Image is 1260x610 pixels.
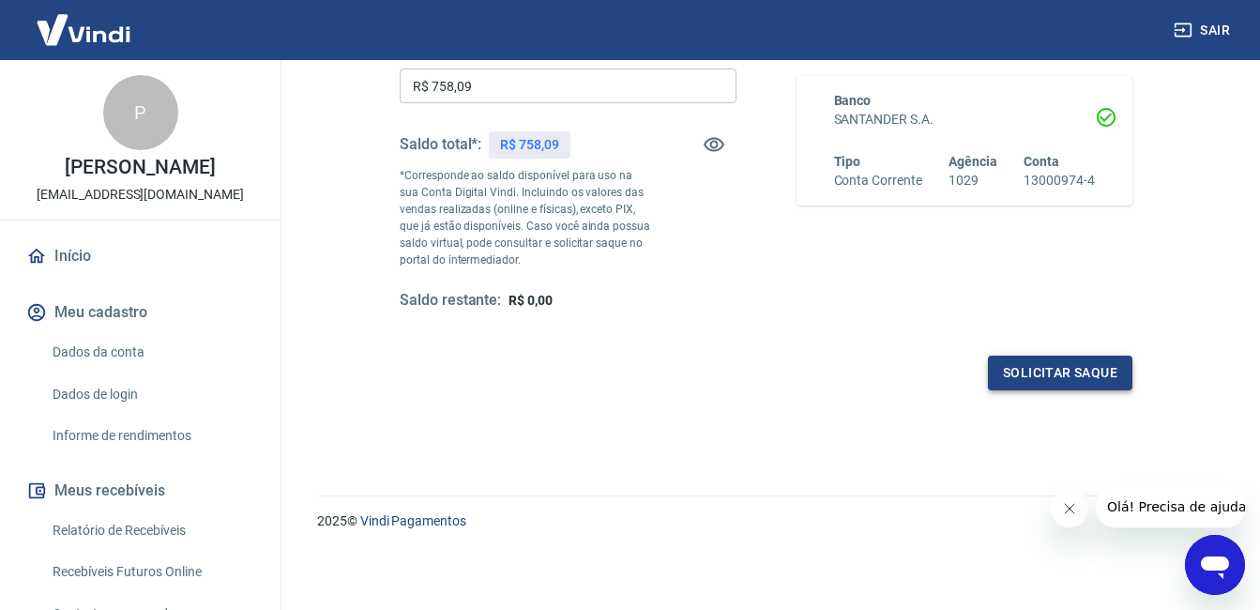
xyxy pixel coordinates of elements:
[45,333,258,372] a: Dados da conta
[23,236,258,277] a: Início
[103,75,178,150] div: P
[37,185,244,205] p: [EMAIL_ADDRESS][DOMAIN_NAME]
[1051,490,1088,527] iframe: Fechar mensagem
[949,154,997,169] span: Agência
[834,93,872,108] span: Banco
[65,158,215,177] p: [PERSON_NAME]
[988,356,1132,390] button: Solicitar saque
[834,154,861,169] span: Tipo
[317,511,1215,531] p: 2025 ©
[400,167,652,268] p: *Corresponde ao saldo disponível para uso na sua Conta Digital Vindi. Incluindo os valores das ve...
[11,13,158,28] span: Olá! Precisa de ajuda?
[1096,486,1245,527] iframe: Mensagem da empresa
[45,375,258,414] a: Dados de login
[1170,13,1237,48] button: Sair
[45,511,258,550] a: Relatório de Recebíveis
[23,1,144,58] img: Vindi
[23,470,258,511] button: Meus recebíveis
[949,171,997,191] h6: 1029
[500,135,559,155] p: R$ 758,09
[45,417,258,455] a: Informe de rendimentos
[834,171,922,191] h6: Conta Corrente
[23,292,258,333] button: Meu cadastro
[834,110,1096,130] h6: SANTANDER S.A.
[45,553,258,591] a: Recebíveis Futuros Online
[360,513,466,528] a: Vindi Pagamentos
[509,293,553,308] span: R$ 0,00
[1024,171,1095,191] h6: 13000974-4
[1024,154,1059,169] span: Conta
[400,135,481,154] h5: Saldo total*:
[1185,535,1245,595] iframe: Botão para abrir a janela de mensagens
[400,291,501,311] h5: Saldo restante:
